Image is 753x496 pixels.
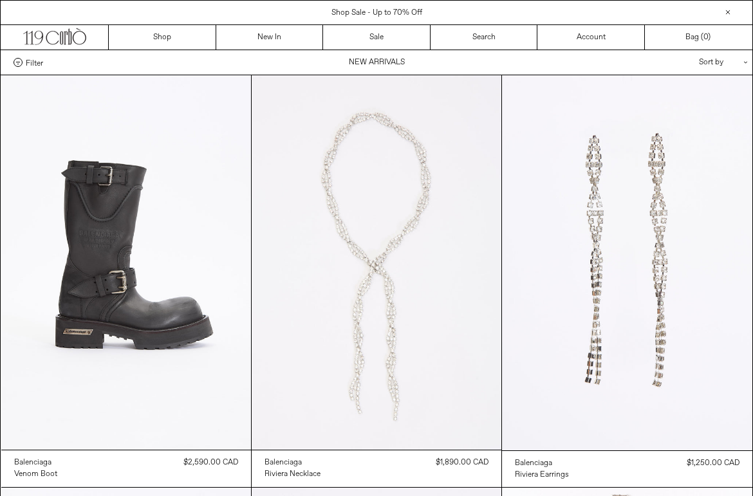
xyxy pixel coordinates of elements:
a: Search [431,25,538,50]
span: Filter [26,58,43,67]
a: Account [537,25,645,50]
a: New In [216,25,324,50]
a: Riviera Earrings [515,469,569,481]
div: Sort by [624,50,739,75]
div: $1,250.00 CAD [687,457,739,469]
a: Venom Boot [14,468,57,480]
a: Balenciaga [14,457,57,468]
a: Bag () [645,25,752,50]
a: Balenciaga [265,457,321,468]
div: $2,590.00 CAD [183,457,238,468]
img: Balenciaga Riveria Necklace in shiny crystal/silver [252,75,501,450]
div: Balenciaga [14,457,51,468]
a: Sale [323,25,431,50]
div: Venom Boot [14,469,57,480]
div: $1,890.00 CAD [436,457,488,468]
div: Riviera Necklace [265,469,321,480]
img: Balenciaga Venom Boot in black/silver [1,75,251,450]
div: Balenciaga [265,457,302,468]
a: Balenciaga [515,457,569,469]
span: ) [703,32,711,43]
img: Balenciaga Riveria Earrings in shiny crystal/silver [502,75,752,450]
div: Balenciaga [515,458,552,469]
span: 0 [703,32,708,42]
div: Riviera Earrings [515,470,569,481]
a: Shop [109,25,216,50]
a: Shop Sale - Up to 70% Off [331,8,422,18]
a: Riviera Necklace [265,468,321,480]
